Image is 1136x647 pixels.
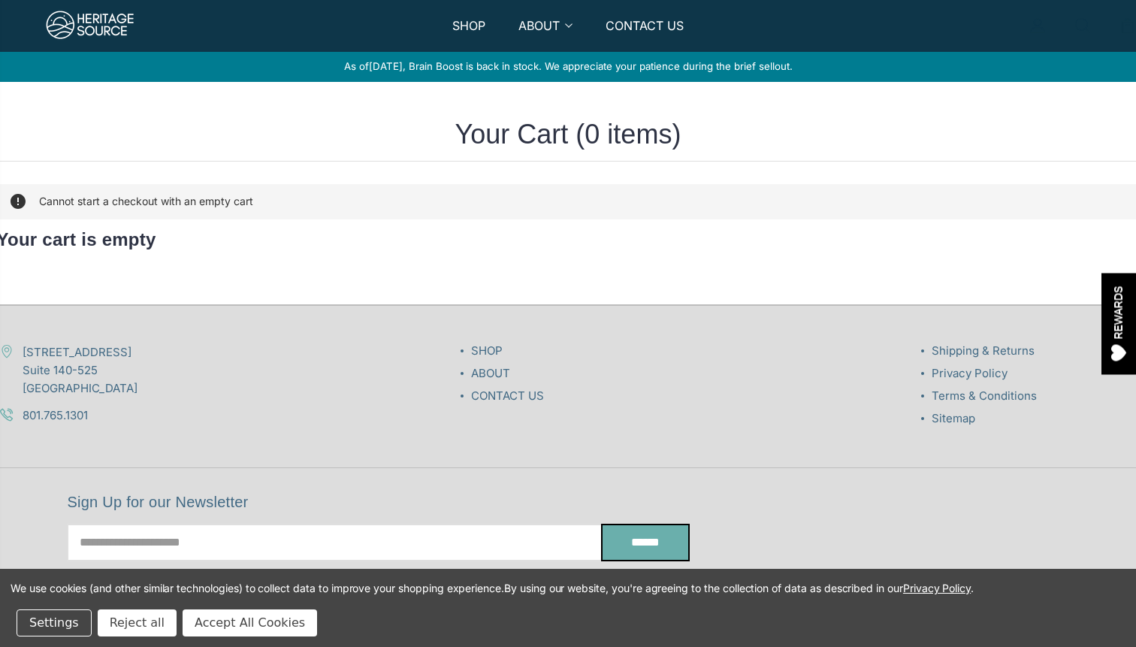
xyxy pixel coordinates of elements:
[471,366,510,380] a: ABOUT
[17,609,92,636] button: Settings
[518,17,573,52] a: ABOUT
[606,17,684,52] a: CONTACT US
[471,343,503,358] a: SHOP
[471,389,544,403] a: CONTACT US
[8,52,1128,82] div: As of , Brain Boost is back in stock. We appreciate your patience during the brief sellout.
[23,407,88,425] a: 801.765.1301
[45,8,135,44] img: Heritage Source
[932,389,1037,403] a: Terms & Conditions
[932,366,1008,380] a: Privacy Policy
[67,493,690,511] h5: Sign Up for our Newsletter
[23,343,137,398] span: [STREET_ADDRESS] Suite 140-525 [GEOGRAPHIC_DATA]
[452,17,485,52] a: SHOP
[932,343,1035,358] a: Shipping & Returns
[369,60,403,72] span: [DATE]
[98,609,177,636] button: Reject all
[183,609,317,636] button: Accept All Cookies
[11,582,974,594] span: We use cookies (and other similar technologies) to collect data to improve your shopping experien...
[932,411,975,425] a: Sitemap
[903,582,971,594] a: Privacy Policy
[39,195,253,207] span: Cannot start a checkout with an empty cart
